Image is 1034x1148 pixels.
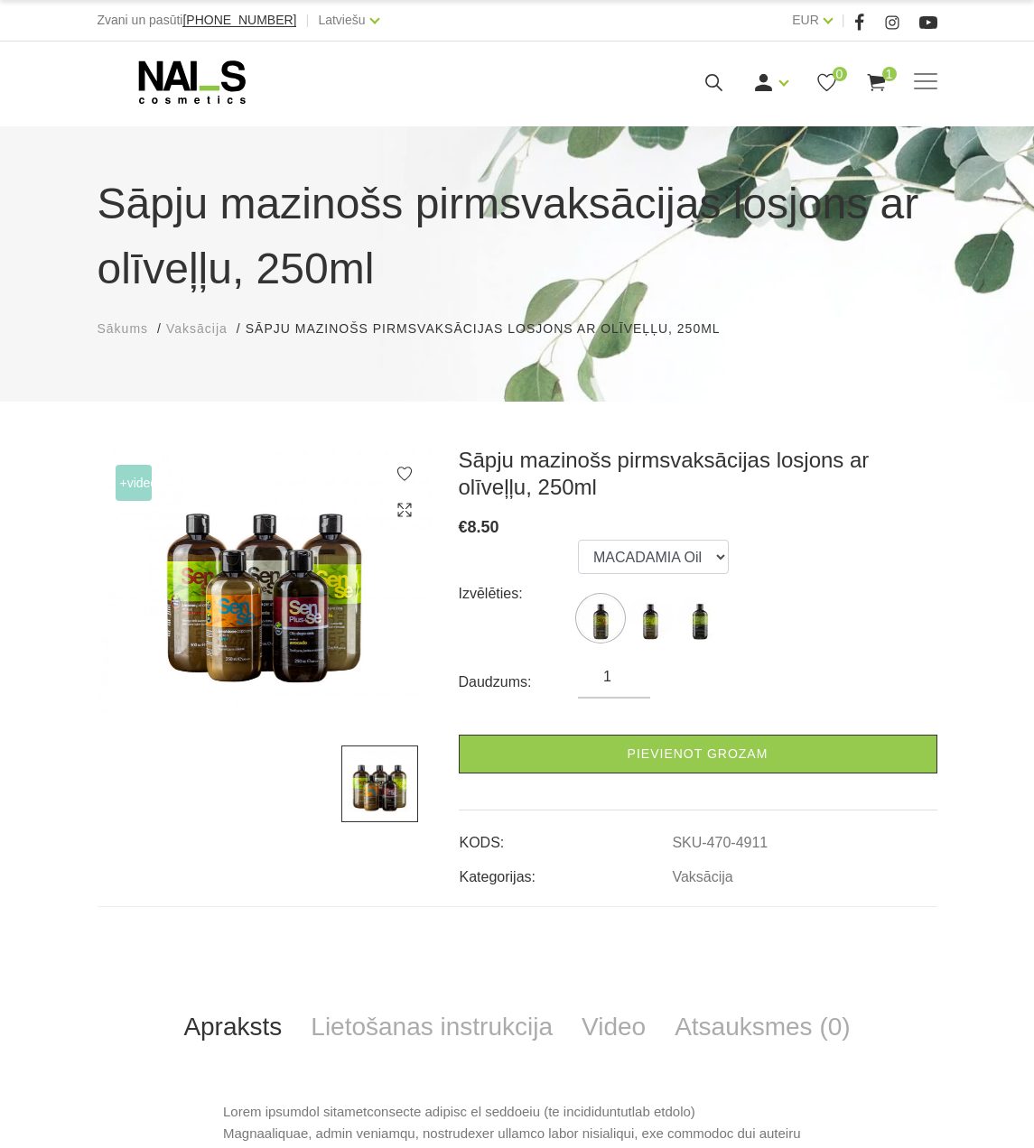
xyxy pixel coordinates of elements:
[459,579,579,608] div: Izvēlēties:
[169,997,296,1057] a: Apraksts
[459,447,937,501] h3: Sāpju mazinošs pirmsvaksācijas losjons ar olīveļļu, 250ml
[833,67,847,81] span: 0
[341,745,418,822] img: ...
[166,321,228,336] span: Vaksācija
[98,9,297,32] div: Zvani un pasūti
[98,321,149,336] span: Sākums
[842,9,845,32] span: |
[116,465,152,501] span: +Video
[660,997,865,1057] a: Atsauksmes (0)
[567,997,660,1057] a: Video
[792,9,819,31] a: EUR
[628,596,673,641] img: ...
[459,518,468,536] span: €
[459,735,937,773] a: Pievienot grozam
[459,854,672,888] td: Kategorijas:
[296,997,567,1057] a: Lietošanas instrukcija
[882,67,897,81] span: 1
[166,319,228,338] a: Vaksācija
[578,596,623,641] img: ...
[677,596,722,641] img: ...
[815,71,838,94] a: 0
[318,9,365,31] a: Latviešu
[98,171,937,301] h1: Sāpju mazinošs pirmsvaksācijas losjons ar olīveļļu, 250ml
[468,518,499,536] span: 8.50
[98,319,149,338] a: Sākums
[98,447,432,718] img: ...
[459,819,672,854] td: KODS:
[672,835,768,851] a: SKU-470-4911
[182,13,296,27] span: [PHONE_NUMBER]
[865,71,888,94] a: 1
[672,869,732,885] a: Vaksācija
[246,319,739,338] li: Sāpju mazinošs pirmsvaksācijas losjons ar olīveļļu, 250ml
[305,9,309,32] span: |
[182,14,296,27] a: [PHONE_NUMBER]
[459,668,579,697] div: Daudzums:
